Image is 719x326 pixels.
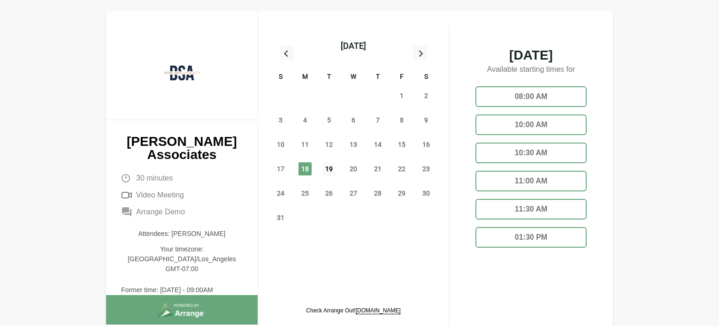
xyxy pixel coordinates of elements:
span: Video Meeting [136,190,184,201]
p: Check Arrange Out! [306,307,400,314]
span: Sunday, August 17, 2025 [274,162,287,175]
div: 10:30 AM [475,143,587,163]
div: S [268,71,293,83]
p: Attendees: [PERSON_NAME] [121,229,243,239]
span: Wednesday, August 20, 2025 [347,162,360,175]
span: Tuesday, August 5, 2025 [322,114,336,127]
div: 11:30 AM [475,199,587,220]
span: Arrange Demo [136,206,185,218]
span: Thursday, August 14, 2025 [371,138,384,151]
span: Friday, August 8, 2025 [395,114,408,127]
span: Tuesday, August 12, 2025 [322,138,336,151]
div: T [317,71,341,83]
span: Wednesday, August 13, 2025 [347,138,360,151]
span: Monday, August 4, 2025 [298,114,312,127]
span: Saturday, August 16, 2025 [420,138,433,151]
p: [PERSON_NAME] Associates [121,135,243,161]
span: Saturday, August 9, 2025 [420,114,433,127]
span: Saturday, August 23, 2025 [420,162,433,175]
p: Former time: [DATE] - 09:00AM [121,285,243,295]
div: 11:00 AM [475,171,587,191]
div: [DATE] [341,39,366,53]
span: Wednesday, August 27, 2025 [347,187,360,200]
span: Sunday, August 3, 2025 [274,114,287,127]
p: Your timezone: [GEOGRAPHIC_DATA]/Los_Angeles GMT-07:00 [121,244,243,274]
a: [DOMAIN_NAME] [356,307,401,314]
span: Thursday, August 28, 2025 [371,187,384,200]
span: Sunday, August 24, 2025 [274,187,287,200]
div: F [390,71,414,83]
span: [DATE] [468,49,594,62]
span: Tuesday, August 26, 2025 [322,187,336,200]
span: Monday, August 18, 2025 [298,162,312,175]
p: Available starting times for [468,62,594,79]
span: Thursday, August 21, 2025 [371,162,384,175]
div: S [414,71,438,83]
span: Thursday, August 7, 2025 [371,114,384,127]
span: Friday, August 1, 2025 [395,89,408,102]
span: Friday, August 29, 2025 [395,187,408,200]
div: T [366,71,390,83]
div: 10:00 AM [475,114,587,135]
div: 08:00 AM [475,86,587,107]
div: W [341,71,366,83]
span: Sunday, August 31, 2025 [274,211,287,224]
div: M [293,71,317,83]
span: Tuesday, August 19, 2025 [322,162,336,175]
span: Monday, August 11, 2025 [298,138,312,151]
span: Friday, August 15, 2025 [395,138,408,151]
span: Sunday, August 10, 2025 [274,138,287,151]
span: 30 minutes [136,173,173,184]
span: Monday, August 25, 2025 [298,187,312,200]
span: Wednesday, August 6, 2025 [347,114,360,127]
span: Friday, August 22, 2025 [395,162,408,175]
span: Saturday, August 30, 2025 [420,187,433,200]
div: 01:30 PM [475,227,587,248]
span: Saturday, August 2, 2025 [420,89,433,102]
